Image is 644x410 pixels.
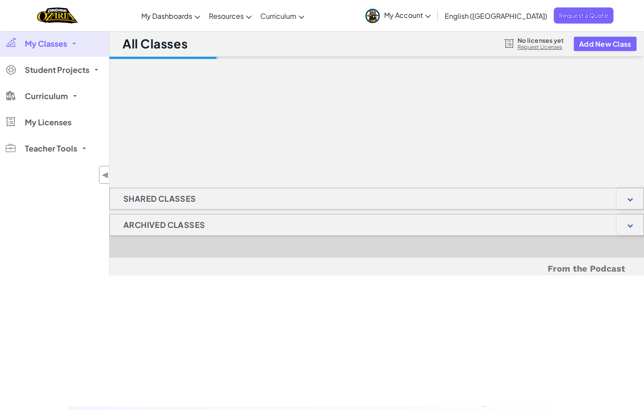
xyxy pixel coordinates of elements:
[574,37,637,51] button: Add New Class
[518,44,564,51] a: Request Licenses
[37,7,78,24] img: Home
[445,11,547,21] span: English ([GEOGRAPHIC_DATA])
[137,4,204,28] a: My Dashboards
[102,169,109,181] span: ◀
[128,262,625,276] h5: From the Podcast
[365,9,380,23] img: avatar
[384,10,431,20] span: My Account
[110,188,210,210] h1: Shared Classes
[518,37,564,44] span: No licenses yet
[25,66,89,74] span: Student Projects
[123,35,187,52] h1: All Classes
[361,2,435,29] a: My Account
[25,92,68,100] span: Curriculum
[25,145,77,152] span: Teacher Tools
[256,4,309,28] a: Curriculum
[110,214,218,236] h1: Archived Classes
[554,7,613,24] a: Request a Quote
[37,7,78,24] a: Ozaria by CodeCombat logo
[141,11,192,21] span: My Dashboards
[260,11,296,21] span: Curriculum
[204,4,256,28] a: Resources
[440,4,552,28] a: English ([GEOGRAPHIC_DATA])
[209,11,244,21] span: Resources
[25,118,72,126] span: My Licenses
[25,40,67,48] span: My Classes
